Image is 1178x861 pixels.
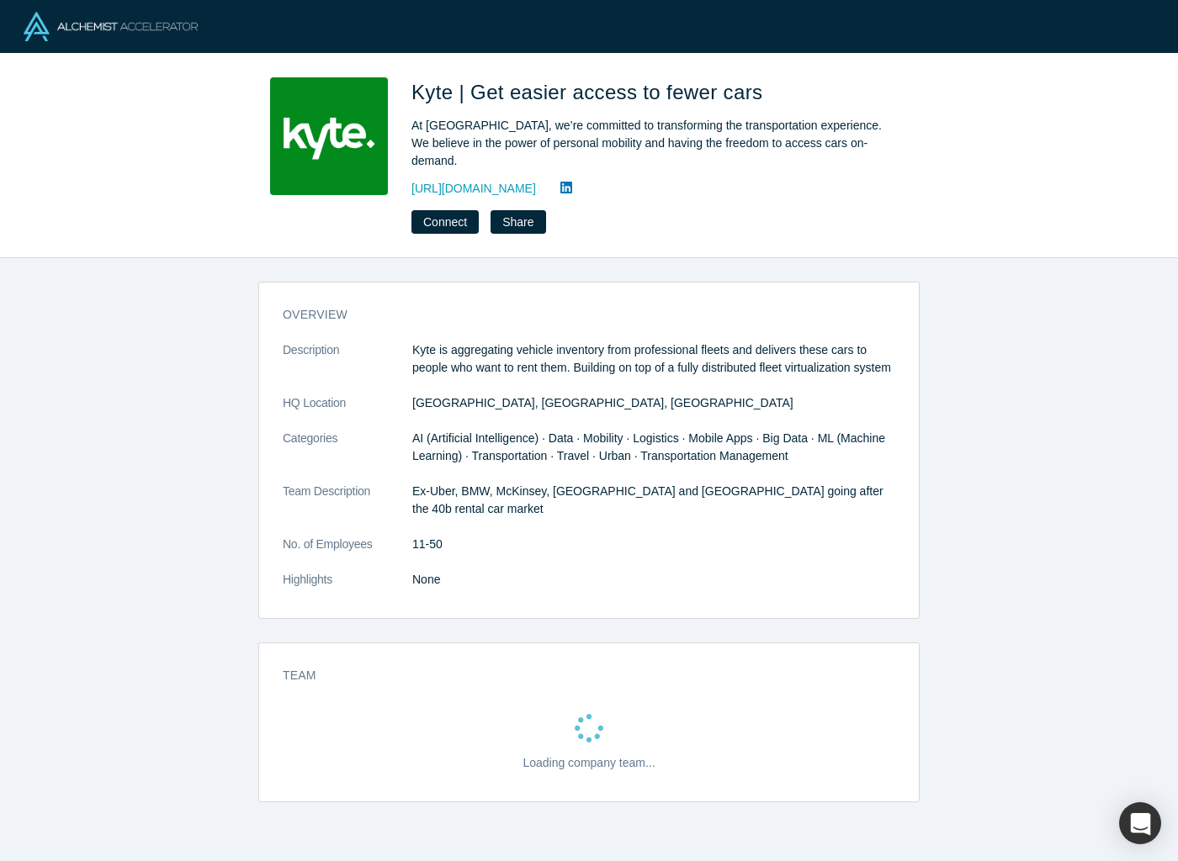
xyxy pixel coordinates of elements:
[412,536,895,553] dd: 11-50
[283,536,412,571] dt: No. of Employees
[411,81,768,103] span: Kyte | Get easier access to fewer cars
[283,394,412,430] dt: HQ Location
[412,431,885,462] span: AI (Artificial Intelligence) · Data · Mobility · Logistics · Mobile Apps · Big Data · ML (Machine...
[411,117,883,170] div: At [GEOGRAPHIC_DATA], we’re committed to transforming the transportation experience. We believe i...
[412,571,895,589] p: None
[270,77,388,195] img: Kyte | Get easier access to fewer cars's Logo
[283,667,872,684] h3: Team
[283,430,412,483] dt: Categories
[411,210,479,234] button: Connect
[412,341,895,377] p: Kyte is aggregating vehicle inventory from professional fleets and delivers these cars to people ...
[412,394,895,412] dd: [GEOGRAPHIC_DATA], [GEOGRAPHIC_DATA], [GEOGRAPHIC_DATA]
[283,483,412,536] dt: Team Description
[283,571,412,606] dt: Highlights
[283,306,872,324] h3: overview
[523,754,655,772] p: Loading company team...
[491,210,545,234] button: Share
[411,180,536,198] a: [URL][DOMAIN_NAME]
[412,483,895,518] p: Ex-Uber, BMW, McKinsey, [GEOGRAPHIC_DATA] and [GEOGRAPHIC_DATA] going after the 40b rental car ma...
[283,341,412,394] dt: Description
[24,12,198,41] img: Alchemist Logo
